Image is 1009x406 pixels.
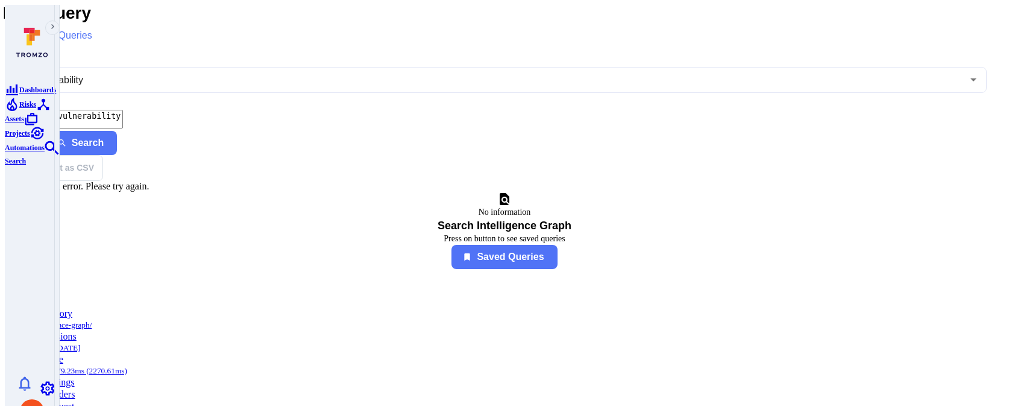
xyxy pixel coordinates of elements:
button: ig-search [46,131,117,155]
button: Open [965,71,982,88]
a: Settings [40,382,55,393]
button: Saved Queries [3,24,105,48]
input: Select basic entity [28,73,963,87]
a: TimeCPU: 2479.23ms (2270.61ms) [29,354,127,375]
a: Risks [5,98,36,109]
span: Projects [5,129,30,138]
span: Automations [5,144,45,152]
div: Unknown error. Please try again. [22,181,987,192]
h1: New Query [3,3,1006,24]
span: Dashboards [19,86,56,94]
span: Assets [5,115,24,123]
span: Press on button to see saved queries [444,233,565,245]
span: Risks [19,100,36,109]
span: No information [479,206,531,218]
small: /intelligence-graph/ [29,320,92,329]
h4: Search Intelligence Graph [438,218,571,233]
a: Dashboards [5,84,56,94]
button: Notifications [9,374,40,393]
textarea: Intelligence Graph search area [22,110,123,128]
button: Expand navigation menu [45,21,60,35]
i: Expand navigation menu [49,23,57,33]
small: CPU: 2479.23ms (2270.61ms) [29,366,127,375]
span: Search [5,157,26,165]
a: History/intelligence-graph/ [29,308,92,329]
a: Settings [43,377,75,387]
button: Export as CSV [27,155,103,181]
button: Saved queries [451,245,557,269]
